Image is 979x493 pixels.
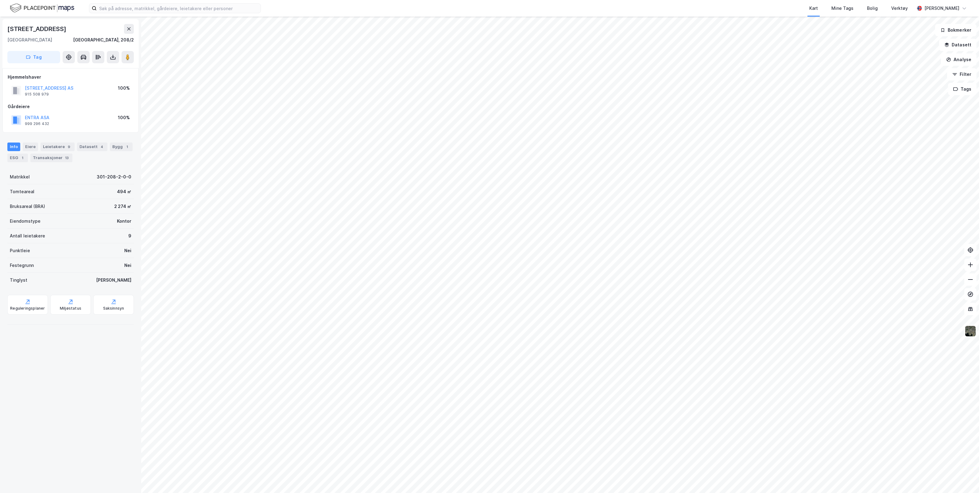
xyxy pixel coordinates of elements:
div: 2 274 ㎡ [114,203,131,210]
div: Miljøstatus [60,306,81,311]
div: Hjemmelshaver [8,73,133,81]
div: [STREET_ADDRESS] [7,24,68,34]
div: 4 [99,144,105,150]
div: [GEOGRAPHIC_DATA], 208/2 [73,36,134,44]
div: Verktøy [891,5,908,12]
div: Eiere [23,143,38,151]
div: Leietakere [41,143,75,151]
iframe: Chat Widget [948,464,979,493]
div: Punktleie [10,247,30,254]
div: Festegrunn [10,262,34,269]
div: Nei [124,247,131,254]
img: 9k= [965,325,976,337]
div: 9 [128,232,131,240]
div: 100% [118,84,130,92]
input: Søk på adresse, matrikkel, gårdeiere, leietakere eller personer [97,4,261,13]
div: 999 296 432 [25,121,49,126]
div: Antall leietakere [10,232,45,240]
div: Saksinnsyn [103,306,124,311]
button: Tag [7,51,60,63]
div: Datasett [77,143,107,151]
div: 1 [124,144,130,150]
div: Transaksjoner [30,154,72,162]
div: Nei [124,262,131,269]
div: Bygg [110,143,133,151]
div: [GEOGRAPHIC_DATA] [7,36,52,44]
div: Gårdeiere [8,103,133,110]
div: 9 [66,144,72,150]
div: 1 [19,155,25,161]
button: Analyse [941,53,977,66]
div: Eiendomstype [10,217,41,225]
div: Reguleringsplaner [10,306,45,311]
div: Tomteareal [10,188,34,195]
div: Mine Tags [831,5,853,12]
div: 13 [64,155,70,161]
div: 494 ㎡ [117,188,131,195]
div: Info [7,143,20,151]
div: [PERSON_NAME] [924,5,959,12]
div: Bolig [867,5,878,12]
div: Bruksareal (BRA) [10,203,45,210]
div: 301-208-2-0-0 [97,173,131,181]
button: Tags [948,83,977,95]
div: [PERSON_NAME] [96,276,131,284]
div: 915 508 979 [25,92,49,97]
button: Datasett [939,39,977,51]
button: Filter [947,68,977,80]
div: Tinglyst [10,276,27,284]
div: Kart [809,5,818,12]
div: Matrikkel [10,173,30,181]
div: ESG [7,154,28,162]
div: Kontor [117,217,131,225]
div: 100% [118,114,130,121]
img: logo.f888ab2527a4732fd821a326f86c7f29.svg [10,3,74,14]
button: Bokmerker [935,24,977,36]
